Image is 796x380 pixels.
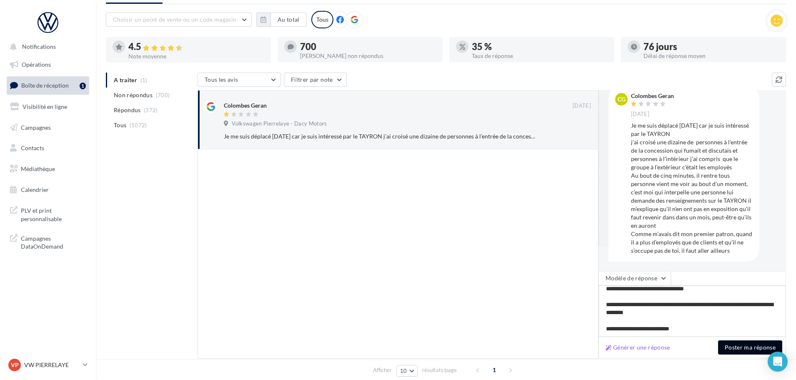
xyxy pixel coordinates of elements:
button: Au total [270,13,307,27]
span: Tous [114,121,126,129]
button: Au total [256,13,307,27]
button: Modèle de réponse [598,271,671,285]
span: Tous les avis [205,76,238,83]
span: (1072) [130,122,147,128]
div: Tous [311,11,333,28]
span: VP [11,361,19,369]
span: Campagnes DataOnDemand [21,233,86,251]
span: [DATE] [631,111,649,118]
div: 4.5 [128,42,264,52]
button: Filtrer par note [284,73,347,87]
button: Tous les avis [198,73,281,87]
div: 700 [300,42,436,51]
span: Opérations [22,61,51,68]
span: (372) [144,107,158,113]
span: Contacts [21,144,44,151]
a: Calendrier [5,181,91,199]
div: Délai de réponse moyen [643,53,779,59]
span: Visibilité en ligne [23,103,67,110]
span: 10 [400,367,407,374]
span: Médiathèque [21,165,55,172]
span: Choisir un point de vente ou un code magasin [113,16,236,23]
span: PLV et print personnalisable [21,205,86,223]
button: 10 [396,365,418,377]
div: 35 % [472,42,608,51]
a: Opérations [5,56,91,73]
span: Notifications [22,43,56,50]
span: Boîte de réception [21,82,69,89]
button: Poster ma réponse [718,340,782,355]
div: Je me suis déplacé [DATE] car je suis intéressé par le TAYRON j’ai croisé une dizaine de personne... [224,132,537,141]
a: VP VW PIERRELAYE [7,357,89,373]
a: PLV et print personnalisable [5,201,91,226]
div: Open Intercom Messenger [768,352,788,372]
div: Je me suis déplacé [DATE] car je suis intéressé par le TAYRON j’ai croisé une dizaine de personne... [631,121,753,255]
div: Colombes Geran [631,93,674,99]
a: Campagnes [5,119,91,136]
span: Non répondus [114,91,153,99]
span: Afficher [373,366,392,374]
a: Boîte de réception1 [5,76,91,94]
a: Médiathèque [5,160,91,178]
button: Générer une réponse [602,342,673,352]
a: Contacts [5,139,91,157]
div: [PERSON_NAME] non répondus [300,53,436,59]
button: Choisir un point de vente ou un code magasin [106,13,252,27]
a: Visibilité en ligne [5,98,91,116]
div: 76 jours [643,42,779,51]
div: Taux de réponse [472,53,608,59]
span: 1 [488,363,501,377]
span: (700) [156,92,170,98]
div: Note moyenne [128,53,264,59]
span: Répondus [114,106,141,114]
a: Campagnes DataOnDemand [5,229,91,254]
span: Campagnes [21,123,51,131]
span: [DATE] [573,102,591,110]
span: Calendrier [21,186,49,193]
span: Volkswagen Pierrelaye - Dacy Motors [232,120,327,128]
div: 1 [80,83,86,89]
span: CG [618,95,626,103]
span: résultats/page [422,366,457,374]
div: Colombes Geran [224,101,267,110]
p: VW PIERRELAYE [24,361,80,369]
